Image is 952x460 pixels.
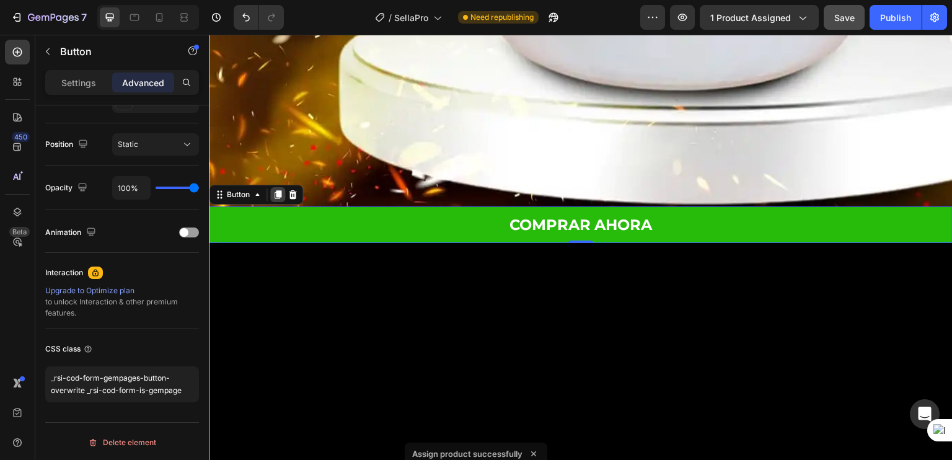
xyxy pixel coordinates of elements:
p: Assign product successfully [412,448,522,460]
span: Static [118,139,138,149]
span: Save [834,12,855,23]
div: Opacity [45,180,90,197]
p: Advanced [122,76,164,89]
input: Auto [113,177,150,199]
div: Undo/Redo [234,5,284,30]
div: Button [15,154,43,166]
span: SellaPro [394,11,428,24]
span: Need republishing [470,12,534,23]
p: Button [60,44,165,59]
div: Interaction [45,267,83,278]
button: 1 product assigned [700,5,819,30]
div: Animation [45,224,99,241]
button: Publish [870,5,922,30]
button: Save [824,5,865,30]
div: Delete element [88,435,156,450]
div: CSS class [45,343,93,355]
div: Publish [880,11,911,24]
button: Delete element [45,433,199,453]
span: 1 product assigned [710,11,791,24]
div: to unlock Interaction & other premium features. [45,285,199,319]
iframe: Design area [209,35,952,460]
div: Beta [9,227,30,237]
div: Open Intercom Messenger [910,399,940,429]
span: / [389,11,392,24]
p: COMPRAR AHORA [301,177,444,203]
div: Upgrade to Optimize plan [45,285,199,296]
div: Position [45,136,90,153]
button: 7 [5,5,92,30]
div: 450 [12,132,30,142]
p: 7 [81,10,87,25]
button: Static [112,133,199,156]
p: Settings [61,76,96,89]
